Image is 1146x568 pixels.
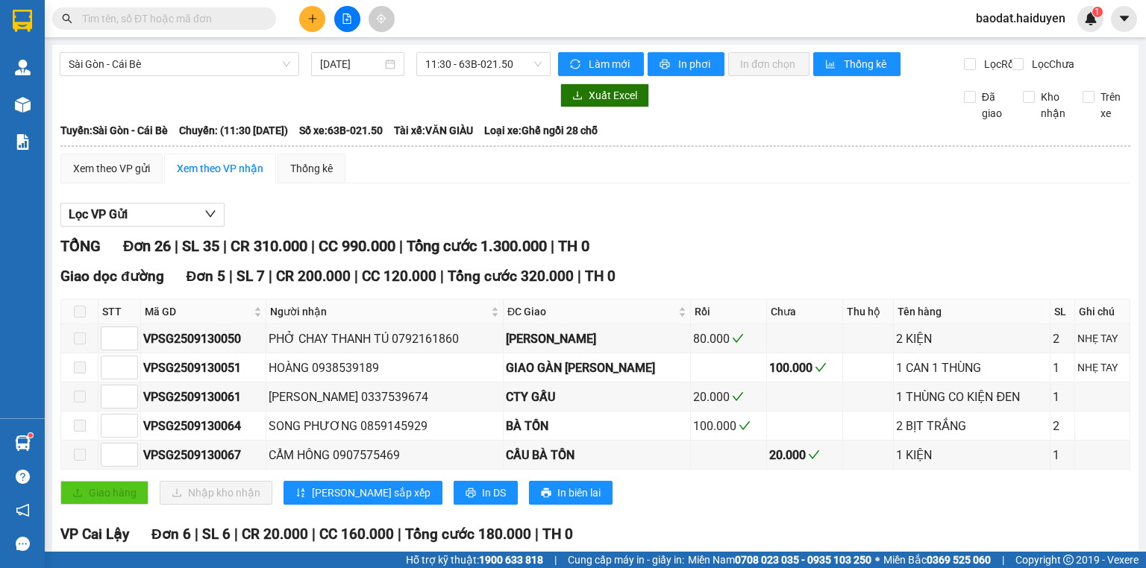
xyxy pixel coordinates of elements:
div: SONG PHƯƠNG 0859145929 [269,417,501,435]
span: printer [466,487,476,499]
span: search [62,13,72,24]
span: SL 7 [237,268,265,285]
td: VPSG2509130050 [141,324,266,353]
span: TH 0 [542,526,573,543]
span: TH 0 [585,268,616,285]
span: Đơn 5 [187,268,226,285]
div: 1 [1053,388,1072,406]
div: [PERSON_NAME] 0337539674 [269,388,501,406]
th: Chưa [767,300,843,324]
div: NHẸ TAY [1077,330,1127,347]
span: [PERSON_NAME] sắp xếp [312,485,430,501]
button: aim [369,6,395,32]
div: 2 KIỆN [896,329,1048,348]
th: SL [1050,300,1075,324]
span: down [204,208,216,220]
span: Kho nhận [1035,89,1071,122]
span: CR 310.000 [231,237,307,255]
div: 1 [1053,446,1072,464]
button: printerIn DS [454,481,518,505]
span: bar-chart [825,59,838,71]
span: check [739,420,751,432]
button: syncLàm mới [558,52,644,76]
span: Lọc VP Gửi [69,205,128,224]
span: | [311,237,315,255]
span: check [815,362,827,373]
input: Tìm tên, số ĐT hoặc mã đơn [82,10,258,27]
button: printerIn biên lai [529,481,613,505]
div: GIAO GÀN [PERSON_NAME] [506,359,688,377]
div: 2 [1053,329,1072,348]
span: printer [541,487,551,499]
div: NHẸ TAY [1077,359,1127,376]
span: Miền Nam [688,552,871,568]
button: uploadGiao hàng [60,481,148,505]
td: VPSG2509130061 [141,382,266,411]
button: file-add [334,6,360,32]
span: | [398,526,401,543]
strong: 0369 525 060 [927,554,991,566]
span: | [1002,552,1004,568]
span: caret-down [1118,12,1131,25]
span: Chuyến: (11:30 [DATE]) [179,122,288,139]
div: 20.000 [769,446,840,464]
span: Trên xe [1095,89,1131,122]
strong: 1900 633 818 [479,554,543,566]
button: caret-down [1111,6,1137,32]
span: Người nhận [270,303,488,320]
div: CẦU BÀ TỒN [506,446,688,464]
span: TỔNG [60,237,101,255]
span: | [223,237,227,255]
img: solution-icon [15,134,31,150]
td: VPSG2509130067 [141,441,266,470]
span: Làm mới [589,56,632,72]
span: printer [660,59,672,71]
span: CC 120.000 [362,268,436,285]
span: sort-ascending [295,487,306,499]
div: VPSG2509130050 [143,329,263,348]
span: Miền Bắc [883,552,991,568]
span: notification [16,503,30,517]
button: bar-chartThống kê [813,52,901,76]
span: | [399,237,403,255]
span: Số xe: 63B-021.50 [299,122,383,139]
span: | [535,526,539,543]
div: Xem theo VP nhận [177,160,263,177]
button: downloadXuất Excel [560,83,649,107]
span: copyright [1063,555,1074,565]
th: Ghi chú [1075,300,1130,324]
img: warehouse-icon [15,60,31,75]
span: Loại xe: Ghế ngồi 28 chỗ [484,122,598,139]
b: Tuyến: Sài Gòn - Cái Bè [60,124,168,136]
span: CR 20.000 [242,526,308,543]
span: Đơn 26 [123,237,171,255]
span: | [312,526,316,543]
span: 11:30 - 63B-021.50 [425,53,542,75]
div: CTY GẤU [506,388,688,406]
span: Lọc Rồi [978,56,1018,72]
div: Xem theo VP gửi [73,160,150,177]
span: SL 35 [182,237,219,255]
div: 1 KIỆN [896,446,1048,464]
img: warehouse-icon [15,97,31,113]
span: ĐC Giao [507,303,675,320]
span: 1 [1095,7,1100,17]
div: 1 CAN 1 THÙNG [896,359,1048,377]
span: check [808,449,820,461]
span: Cung cấp máy in - giấy in: [568,552,684,568]
span: message [16,537,30,551]
div: 80.000 [693,329,764,348]
div: PHỞ CHAY THANH TÚ 0792161860 [269,329,501,348]
sup: 1 [1092,7,1103,17]
span: | [269,268,272,285]
span: Giao dọc đường [60,268,164,285]
div: 2 [1053,417,1072,435]
span: Sài Gòn - Cái Bè [69,53,290,75]
span: sync [570,59,583,71]
span: Xuất Excel [589,87,637,104]
span: CR 200.000 [276,268,351,285]
span: Tài xế: VĂN GIÀU [394,122,473,139]
div: VPSG2509130067 [143,446,263,464]
div: 100.000 [693,417,764,435]
th: Rồi [691,300,767,324]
